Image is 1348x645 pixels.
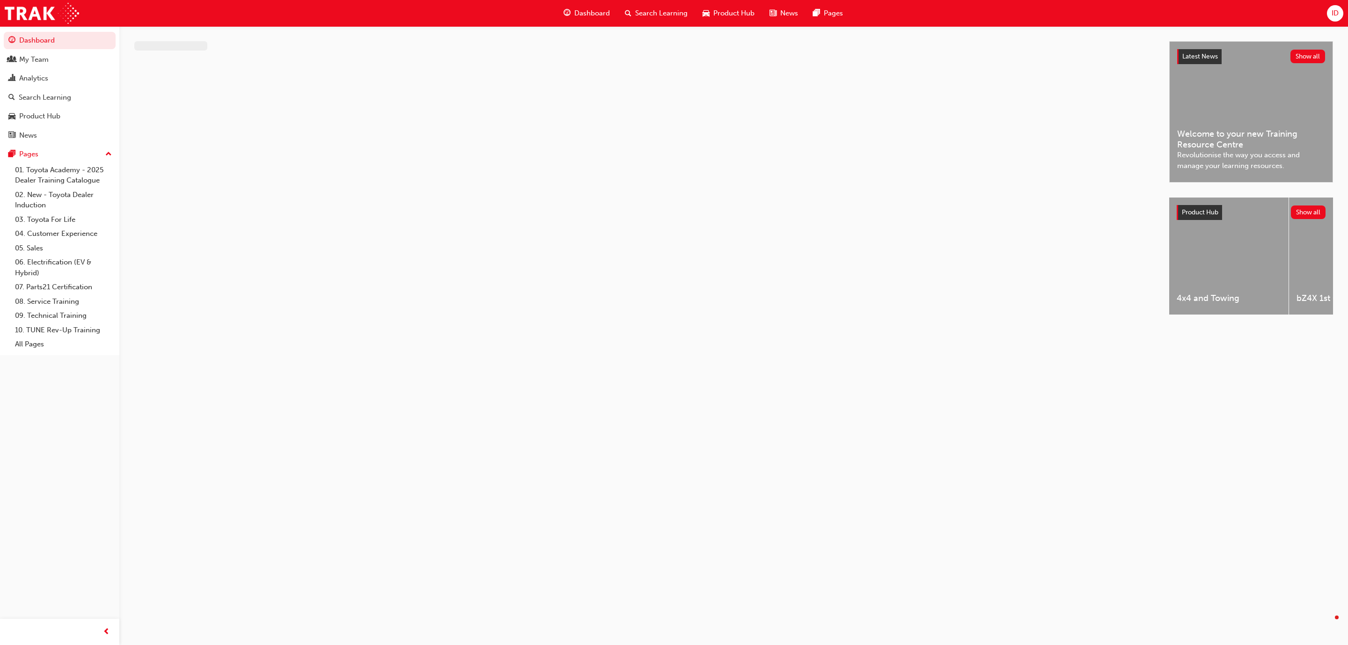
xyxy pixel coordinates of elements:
a: 09. Technical Training [11,308,116,323]
a: 02. New - Toyota Dealer Induction [11,188,116,213]
a: search-iconSearch Learning [617,4,695,23]
a: Dashboard [4,32,116,49]
span: chart-icon [8,74,15,83]
span: Latest News [1182,52,1218,60]
a: pages-iconPages [806,4,850,23]
div: Search Learning [19,92,71,103]
button: Pages [4,146,116,163]
span: pages-icon [813,7,820,19]
span: Search Learning [635,8,688,19]
span: Dashboard [574,8,610,19]
a: 08. Service Training [11,294,116,309]
div: Analytics [19,73,48,84]
a: Product HubShow all [1177,205,1326,220]
span: Pages [824,8,843,19]
a: News [4,127,116,144]
div: My Team [19,54,49,65]
a: 4x4 and Towing [1169,198,1289,315]
a: Search Learning [4,89,116,106]
a: 06. Electrification (EV & Hybrid) [11,255,116,280]
span: guage-icon [564,7,571,19]
span: 4x4 and Towing [1177,293,1281,304]
img: Trak [5,3,79,24]
a: guage-iconDashboard [556,4,617,23]
a: Product Hub [4,108,116,125]
button: Show all [1290,50,1326,63]
span: prev-icon [103,626,110,638]
iframe: Intercom live chat [1316,613,1339,636]
button: DashboardMy TeamAnalyticsSearch LearningProduct HubNews [4,30,116,146]
span: up-icon [105,148,112,161]
div: Pages [19,149,38,160]
div: News [19,130,37,141]
a: 04. Customer Experience [11,227,116,241]
a: car-iconProduct Hub [695,4,762,23]
a: All Pages [11,337,116,352]
span: search-icon [625,7,631,19]
span: Revolutionise the way you access and manage your learning resources. [1177,150,1325,171]
span: guage-icon [8,37,15,45]
a: 01. Toyota Academy - 2025 Dealer Training Catalogue [11,163,116,188]
a: 05. Sales [11,241,116,256]
span: ID [1332,8,1339,19]
span: Welcome to your new Training Resource Centre [1177,129,1325,150]
span: people-icon [8,56,15,64]
a: news-iconNews [762,4,806,23]
span: car-icon [8,112,15,121]
span: pages-icon [8,150,15,159]
a: My Team [4,51,116,68]
a: 07. Parts21 Certification [11,280,116,294]
button: Show all [1291,205,1326,219]
span: car-icon [703,7,710,19]
span: Product Hub [1182,208,1218,216]
a: 10. TUNE Rev-Up Training [11,323,116,337]
button: ID [1327,5,1343,22]
a: 03. Toyota For Life [11,213,116,227]
span: search-icon [8,94,15,102]
span: News [780,8,798,19]
a: Latest NewsShow allWelcome to your new Training Resource CentreRevolutionise the way you access a... [1169,41,1333,183]
div: Product Hub [19,111,60,122]
a: Analytics [4,70,116,87]
span: news-icon [769,7,777,19]
span: news-icon [8,132,15,140]
a: Latest NewsShow all [1177,49,1325,64]
span: Product Hub [713,8,755,19]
